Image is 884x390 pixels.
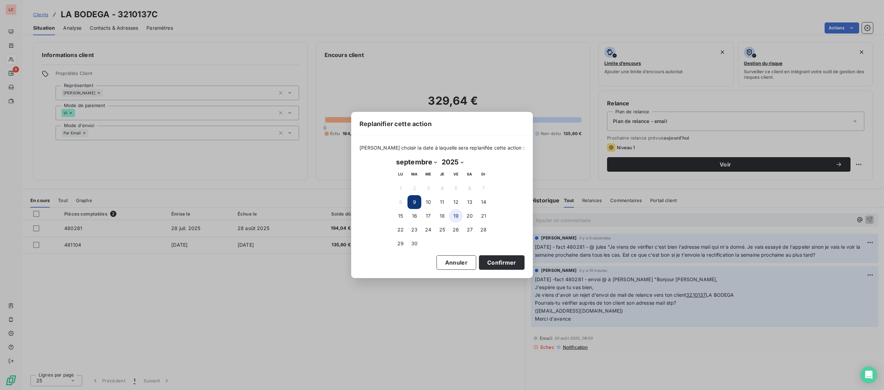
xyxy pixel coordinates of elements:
[477,223,490,237] button: 28
[394,209,407,223] button: 15
[407,168,421,181] th: mardi
[449,223,463,237] button: 26
[463,168,477,181] th: samedi
[421,223,435,237] button: 24
[394,195,407,209] button: 8
[449,209,463,223] button: 19
[407,209,421,223] button: 16
[463,195,477,209] button: 13
[479,255,525,270] button: Confirmer
[436,255,476,270] button: Annuler
[463,223,477,237] button: 27
[407,223,421,237] button: 23
[421,209,435,223] button: 17
[477,181,490,195] button: 7
[359,119,432,129] span: Replanifier cette action
[407,181,421,195] button: 2
[463,181,477,195] button: 6
[435,209,449,223] button: 18
[449,168,463,181] th: vendredi
[435,168,449,181] th: jeudi
[407,195,421,209] button: 9
[421,181,435,195] button: 3
[477,209,490,223] button: 21
[435,223,449,237] button: 25
[421,168,435,181] th: mercredi
[477,168,490,181] th: dimanche
[394,223,407,237] button: 22
[435,195,449,209] button: 11
[394,181,407,195] button: 1
[449,195,463,209] button: 12
[394,168,407,181] th: lundi
[435,181,449,195] button: 4
[407,237,421,250] button: 30
[394,237,407,250] button: 29
[359,144,525,151] span: [PERSON_NAME] choisir la date à laquelle sera replanifée cette action :
[449,181,463,195] button: 5
[861,367,877,383] div: Open Intercom Messenger
[421,195,435,209] button: 10
[477,195,490,209] button: 14
[463,209,477,223] button: 20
